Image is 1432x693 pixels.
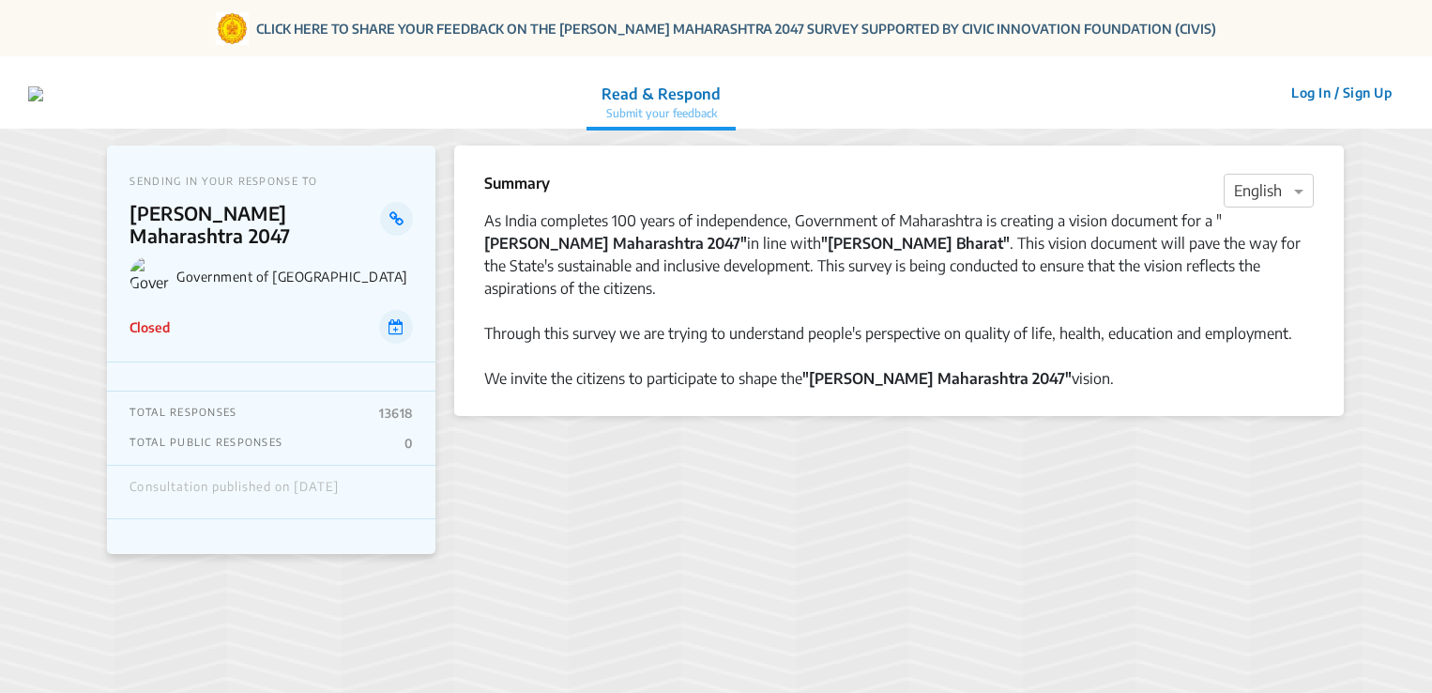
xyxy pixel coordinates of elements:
div: As India completes 100 years of independence, Government of Maharashtra is creating a vision docu... [484,209,1313,300]
p: Read & Respond [602,83,721,105]
a: CLICK HERE TO SHARE YOUR FEEDBACK ON THE [PERSON_NAME] MAHARASHTRA 2047 SURVEY SUPPORTED BY CIVIC... [256,19,1216,38]
strong: "[PERSON_NAME] Bharat" [821,234,1010,253]
div: Through this survey we are trying to understand people's perspective on quality of life, health, ... [484,322,1313,345]
p: 13618 [379,406,413,421]
p: 0 [404,436,413,451]
p: TOTAL RESPONSES [129,406,236,421]
strong: [PERSON_NAME] Maharashtra 2047" [484,234,747,253]
img: 7907nfqetxyivg6ubhai9kg9bhzr [28,86,43,101]
img: Gom Logo [216,12,249,45]
p: Submit your feedback [602,105,721,122]
strong: "[PERSON_NAME] Maharashtra 2047" [802,369,1072,388]
img: Government of Maharashtra logo [129,256,169,296]
p: TOTAL PUBLIC RESPONSES [129,436,282,451]
div: Consultation published on [DATE] [129,480,338,504]
p: Closed [129,317,170,337]
p: Summary [484,172,550,194]
p: SENDING IN YOUR RESPONSE TO [129,175,413,187]
div: We invite the citizens to participate to shape the vision. [484,367,1313,390]
p: [PERSON_NAME] Maharashtra 2047 [129,202,380,247]
button: Log In / Sign Up [1279,78,1404,107]
p: Government of [GEOGRAPHIC_DATA] [176,269,413,285]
